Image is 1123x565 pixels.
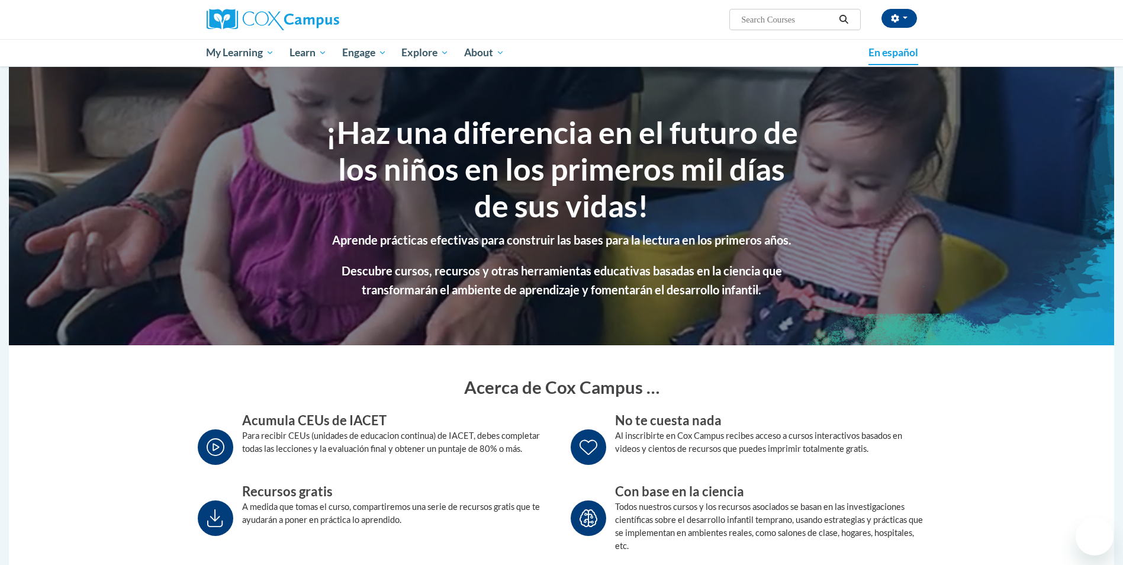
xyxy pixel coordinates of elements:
[334,39,394,66] a: Engage
[189,39,935,66] div: Main menu
[242,412,553,430] h3: Acumula CEUs de IACET
[835,12,852,27] button: Search
[207,9,339,30] img: Cox Campus
[282,39,334,66] a: Learn
[615,483,926,501] h3: Con base en la ciencia
[868,46,918,59] span: En español
[615,500,926,553] p: Todos nuestros cursos y los recursos asociados se basan en las investigaciones científicas sobre ...
[394,39,456,66] a: Explore
[242,429,553,455] p: Para recibir CEUs (unidades de educacion continua) de IACET, debes completar todas las lecciones ...
[242,483,553,501] h3: Recursos gratis
[210,375,914,399] h2: Acerca de Cox Campus …
[615,429,926,455] p: Al inscribirte en Cox Campus recibes acceso a cursos interactivos basados en videos y cientos de ...
[861,40,926,65] a: En español
[289,46,327,60] span: Learn
[881,9,917,28] button: Account Settings
[207,9,432,30] a: Cox Campus
[615,412,926,430] h3: No te cuesta nada
[199,39,282,66] a: My Learning
[1076,518,1114,556] iframe: Button to launch messaging window
[464,46,504,60] span: About
[401,46,449,60] span: Explore
[456,39,512,66] a: About
[342,46,387,60] span: Engage
[740,12,835,27] input: Search Courses
[206,46,274,60] span: My Learning
[242,500,553,527] p: A medida que tomas el curso, compartiremos una serie de recursos gratis que te ayudarán a poner e...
